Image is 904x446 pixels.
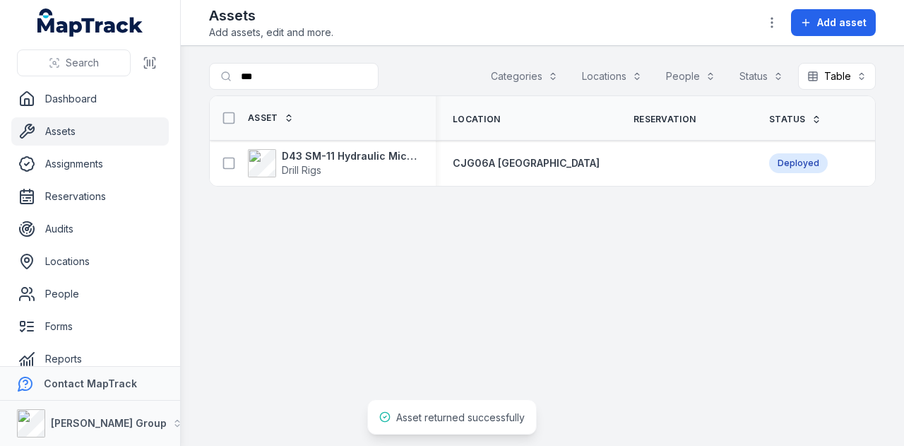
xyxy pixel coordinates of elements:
[248,112,278,124] span: Asset
[798,63,876,90] button: Table
[11,182,169,211] a: Reservations
[11,215,169,243] a: Audits
[11,117,169,146] a: Assets
[282,149,419,163] strong: D43 SM-11 Hydraulic Microdrilling
[453,114,500,125] span: Location
[11,345,169,373] a: Reports
[769,114,806,125] span: Status
[634,114,696,125] span: Reservation
[453,157,600,169] span: CJG06A [GEOGRAPHIC_DATA]
[817,16,867,30] span: Add asset
[11,247,169,276] a: Locations
[209,6,333,25] h2: Assets
[209,25,333,40] span: Add assets, edit and more.
[37,8,143,37] a: MapTrack
[17,49,131,76] button: Search
[44,377,137,389] strong: Contact MapTrack
[657,63,725,90] button: People
[11,85,169,113] a: Dashboard
[573,63,651,90] button: Locations
[66,56,99,70] span: Search
[769,153,828,173] div: Deployed
[51,417,167,429] strong: [PERSON_NAME] Group
[730,63,792,90] button: Status
[482,63,567,90] button: Categories
[769,114,821,125] a: Status
[791,9,876,36] button: Add asset
[282,164,321,176] span: Drill Rigs
[11,280,169,308] a: People
[248,112,294,124] a: Asset
[11,150,169,178] a: Assignments
[453,156,600,170] a: CJG06A [GEOGRAPHIC_DATA]
[248,149,419,177] a: D43 SM-11 Hydraulic MicrodrillingDrill Rigs
[396,411,525,423] span: Asset returned successfully
[11,312,169,341] a: Forms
